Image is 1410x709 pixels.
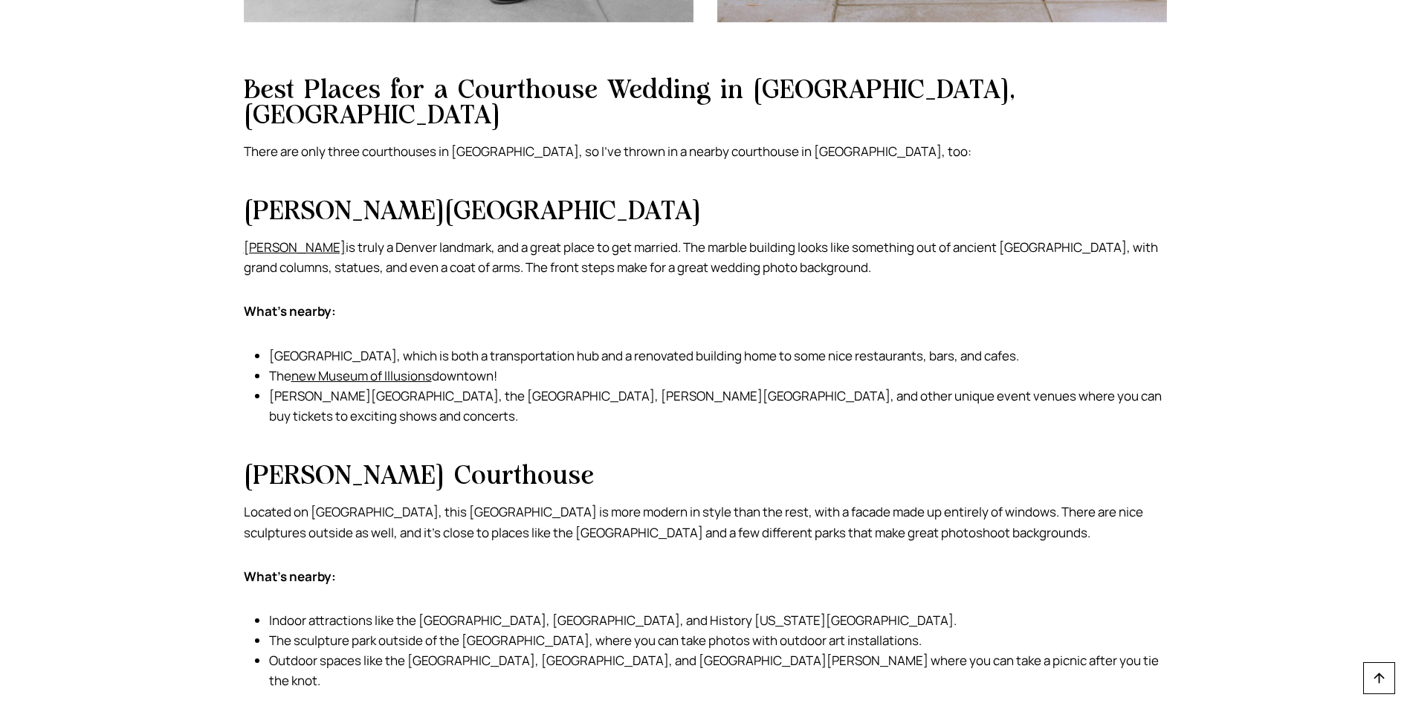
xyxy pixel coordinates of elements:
[244,302,336,320] strong: What’s nearby:
[269,366,1167,386] li: The downtown!
[291,367,432,384] a: new Museum of Illusions
[244,464,1167,489] h3: [PERSON_NAME] Courthouse
[269,610,1167,630] li: Indoor attractions like the [GEOGRAPHIC_DATA], [GEOGRAPHIC_DATA], and History [US_STATE][GEOGRAPH...
[269,630,1167,650] li: The sculpture park outside of the [GEOGRAPHIC_DATA], where you can take photos with outdoor art i...
[244,568,336,585] strong: What’s nearby:
[244,199,1167,224] h3: [PERSON_NAME][GEOGRAPHIC_DATA]
[244,239,346,256] a: [PERSON_NAME]
[269,346,1167,366] li: [GEOGRAPHIC_DATA], which is both a transportation hub and a renovated building home to some nice ...
[244,78,1167,129] h2: Best Places for a Courthouse Wedding in [GEOGRAPHIC_DATA], [GEOGRAPHIC_DATA]
[244,502,1167,542] p: Located on [GEOGRAPHIC_DATA], this [GEOGRAPHIC_DATA] is more modern in style than the rest, with ...
[269,650,1167,690] li: Outdoor spaces like the [GEOGRAPHIC_DATA], [GEOGRAPHIC_DATA], and [GEOGRAPHIC_DATA][PERSON_NAME] ...
[244,237,1167,277] p: is truly a Denver landmark, and a great place to get married. The marble building looks like some...
[244,141,1167,161] p: There are only three courthouses in [GEOGRAPHIC_DATA], so I’ve thrown in a nearby courthouse in [...
[1363,662,1395,694] a: Scroll to top
[269,386,1167,426] li: [PERSON_NAME][GEOGRAPHIC_DATA], the [GEOGRAPHIC_DATA], [PERSON_NAME][GEOGRAPHIC_DATA], and other ...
